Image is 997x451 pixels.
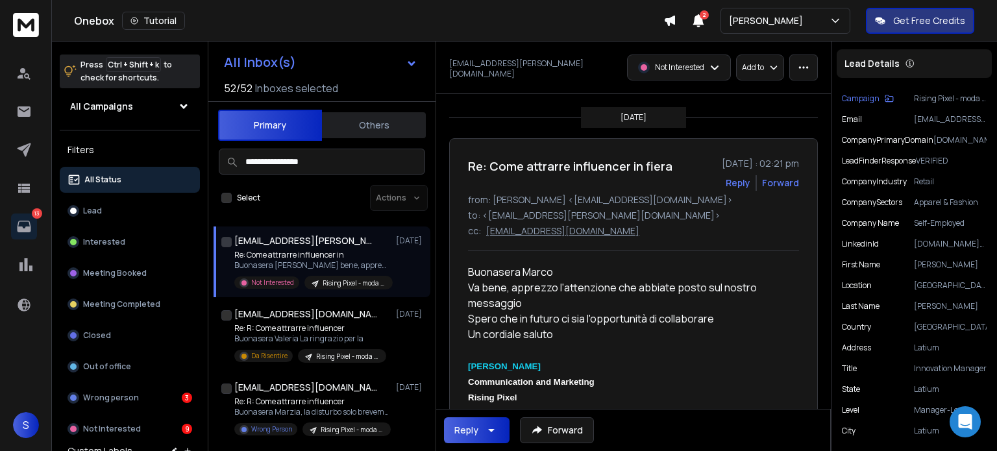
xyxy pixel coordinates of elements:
[468,280,789,311] div: Va bene, apprezzo l'attenzione che abbiate posto sul nostro messaggio
[234,308,377,321] h1: [EMAIL_ADDRESS][DOMAIN_NAME]
[84,175,121,185] p: All Status
[60,229,200,255] button: Interested
[60,198,200,224] button: Lead
[83,299,160,310] p: Meeting Completed
[842,322,871,332] p: country
[251,424,292,434] p: Wrong Person
[950,406,981,437] div: Open Intercom Messenger
[122,12,185,30] button: Tutorial
[468,311,789,326] div: Spero che in futuro ci sia l'opportunità di collaborare
[83,206,102,216] p: Lead
[234,234,377,247] h1: [EMAIL_ADDRESS][PERSON_NAME][DOMAIN_NAME]
[60,260,200,286] button: Meeting Booked
[234,381,377,394] h1: [EMAIL_ADDRESS][DOMAIN_NAME]
[32,208,42,219] p: 13
[842,93,880,104] p: Campaign
[396,382,425,393] p: [DATE]
[224,56,296,69] h1: All Inbox(s)
[842,177,907,187] p: companyIndustry
[11,213,37,239] a: 13
[914,280,987,291] p: [GEOGRAPHIC_DATA], [GEOGRAPHIC_DATA], [GEOGRAPHIC_DATA]
[234,407,390,417] p: Buonasera Marzia, la disturbo solo brevemente
[914,363,987,374] p: Innovation Manager
[762,177,799,189] div: Forward
[842,197,902,208] p: companySectors
[914,343,987,353] p: Latium
[468,408,782,433] strong: C. [STREET_ADDRESS][PERSON_NAME] 35004 [GEOGRAPHIC_DATA], [GEOGRAPHIC_DATA], [GEOGRAPHIC_DATA]
[83,330,111,341] p: Closed
[621,112,646,123] p: [DATE]
[842,260,880,270] p: First Name
[914,218,987,228] p: Self-Employed
[234,260,390,271] p: Buonasera [PERSON_NAME] bene, apprezzo l'attenzione
[70,100,133,113] h1: All Campaigns
[322,111,426,140] button: Others
[468,326,789,342] div: Un cordiale saluto
[914,322,987,332] p: [GEOGRAPHIC_DATA]
[237,193,260,203] label: Select
[13,412,39,438] button: S
[106,57,161,72] span: Ctrl + Shift + k
[251,278,294,287] p: Not Interested
[468,157,672,175] h1: Re: Come attrarre influencer in fiera
[251,351,288,361] p: Da Risentire
[468,264,789,280] div: Buonasera Marco
[866,8,974,34] button: Get Free Credits
[468,361,541,371] strong: [PERSON_NAME]
[914,239,987,249] p: [DOMAIN_NAME][URL]
[80,58,172,84] p: Press to check for shortcuts.
[933,135,987,145] p: [DOMAIN_NAME]
[842,135,933,145] p: companyPrimaryDomain
[60,385,200,411] button: Wrong person3
[182,424,192,434] div: 9
[914,426,987,436] p: Latium
[916,156,987,166] p: VERIFIED
[218,110,322,141] button: Primary
[83,361,131,372] p: Out of office
[520,417,594,443] button: Forward
[468,193,799,206] p: from: [PERSON_NAME] <[EMAIL_ADDRESS][DOMAIN_NAME]>
[234,334,386,344] p: Buonasera Valeria La ringrazio per la
[255,80,338,96] h3: Inboxes selected
[700,10,709,19] span: 2
[468,209,799,222] p: to: <[EMAIL_ADDRESS][PERSON_NAME][DOMAIN_NAME]>
[842,239,879,249] p: linkedinId
[83,393,139,403] p: Wrong person
[234,323,386,334] p: Re: R: Come attrarre influencer
[729,14,808,27] p: [PERSON_NAME]
[323,278,385,288] p: Rising Pixel - moda e lusso
[454,424,478,437] div: Reply
[842,93,894,104] button: Campaign
[321,425,383,435] p: Rising Pixel - moda e lusso
[234,396,390,407] p: Re: R: Come attrarre influencer
[842,156,916,166] p: leadFinderResponse
[234,250,390,260] p: Re: Come attrarre influencer in
[914,260,987,270] p: [PERSON_NAME]
[396,236,425,246] p: [DATE]
[914,177,987,187] p: Retail
[214,49,428,75] button: All Inbox(s)
[742,62,764,73] p: Add to
[224,80,252,96] span: 52 / 52
[449,58,619,79] p: [EMAIL_ADDRESS][PERSON_NAME][DOMAIN_NAME]
[60,416,200,442] button: Not Interested9
[842,218,899,228] p: Company Name
[655,62,704,73] p: Not Interested
[842,405,859,415] p: level
[74,12,663,30] div: Onebox
[60,291,200,317] button: Meeting Completed
[842,363,857,374] p: title
[844,57,900,70] p: Lead Details
[396,309,425,319] p: [DATE]
[60,93,200,119] button: All Campaigns
[468,225,481,238] p: cc:
[842,301,880,311] p: Last Name
[914,301,987,311] p: [PERSON_NAME]
[83,424,141,434] p: Not Interested
[914,197,987,208] p: Apparel & Fashion
[842,114,862,125] p: Email
[444,417,510,443] button: Reply
[842,280,872,291] p: location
